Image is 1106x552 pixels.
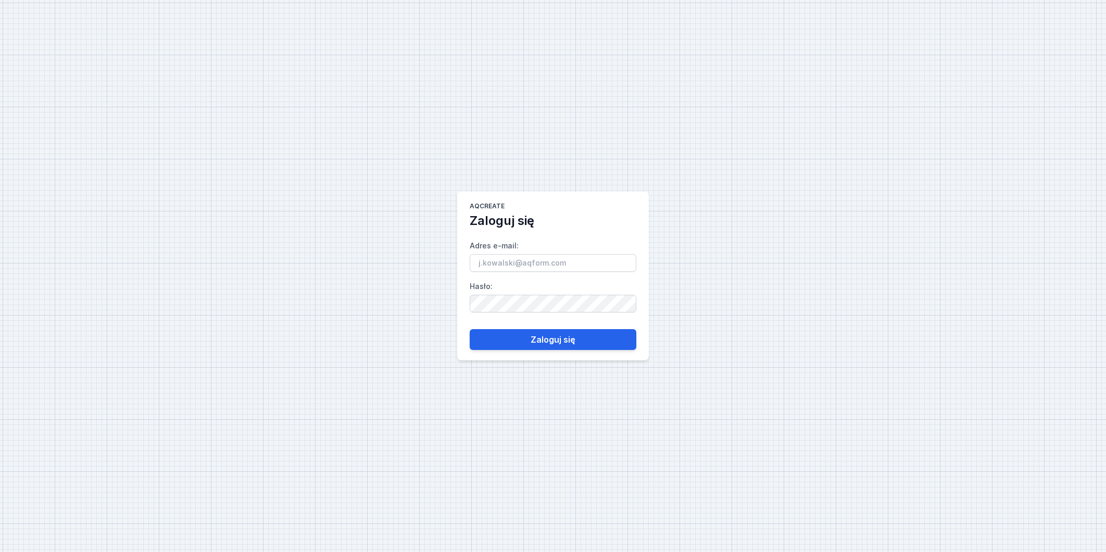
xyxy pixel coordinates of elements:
h1: AQcreate [470,202,505,212]
input: Hasło: [470,295,636,312]
button: Zaloguj się [470,329,636,350]
label: Adres e-mail : [470,237,636,272]
h2: Zaloguj się [470,212,534,229]
input: Adres e-mail: [470,254,636,272]
label: Hasło : [470,278,636,312]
